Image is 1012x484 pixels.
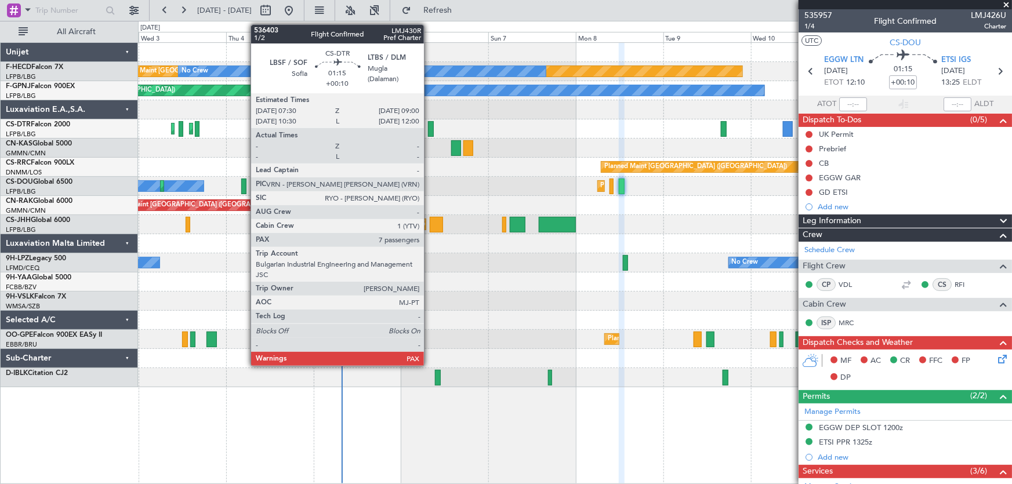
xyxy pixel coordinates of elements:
div: CP [817,278,836,291]
span: MF [840,355,851,367]
div: Planned Maint [GEOGRAPHIC_DATA] ([GEOGRAPHIC_DATA]) [601,177,784,195]
span: CS-DOU [890,37,921,49]
span: ELDT [963,77,981,89]
span: ATOT [817,99,836,110]
a: LFMD/CEQ [6,264,39,272]
a: GMMN/CMN [6,206,46,215]
span: Permits [803,390,830,403]
span: FFC [929,355,942,367]
a: WMSA/SZB [6,302,40,311]
span: CN-KAS [6,140,32,147]
span: (3/6) [970,465,987,477]
a: Manage Permits [804,406,861,418]
a: CS-JHHGlobal 6000 [6,217,70,224]
a: RFI [955,279,981,290]
span: [DATE] [941,65,965,77]
div: Prebrief [819,144,846,154]
span: 9H-VSLK [6,293,34,300]
span: CS-DOU [6,179,33,185]
span: All Aircraft [30,28,122,36]
span: 535957 [804,9,832,21]
span: DP [840,372,851,384]
div: No Crew [317,82,343,99]
div: No Crew [732,254,759,271]
input: Trip Number [35,2,102,19]
a: LFPB/LBG [6,225,36,234]
span: CS-DTR [6,121,31,128]
div: Planned Maint [GEOGRAPHIC_DATA] ([GEOGRAPHIC_DATA]) [360,216,543,233]
button: UTC [801,35,822,46]
a: F-GPNJFalcon 900EX [6,83,75,90]
div: EGGW GAR [819,173,861,183]
span: CN-RAK [6,198,33,205]
span: CR [900,355,910,367]
span: Services [803,465,833,478]
a: OO-GPEFalcon 900EX EASy II [6,332,102,339]
span: Dispatch To-Dos [803,114,861,127]
span: Dispatch Checks and Weather [803,336,913,350]
a: FCBB/BZV [6,283,37,292]
div: ETSI PPR 1325z [819,437,872,447]
span: ETSI IGS [941,54,971,66]
span: 13:25 [941,77,960,89]
div: Mon 8 [576,32,663,42]
span: CS-RRC [6,159,31,166]
button: Refresh [396,1,466,20]
span: ETOT [824,77,843,89]
a: CN-KASGlobal 5000 [6,140,72,147]
a: 9H-YAAGlobal 5000 [6,274,71,281]
span: EGGW LTN [824,54,864,66]
div: UK Permit [819,129,854,139]
input: --:-- [839,97,867,111]
div: Planned Maint [GEOGRAPHIC_DATA] ([GEOGRAPHIC_DATA]) [604,158,787,176]
a: D-IBLKCitation CJ2 [6,370,68,377]
span: 9H-YAA [6,274,32,281]
span: 12:10 [846,77,865,89]
a: GMMN/CMN [6,149,46,158]
span: (0/5) [970,114,987,126]
span: D-IBLK [6,370,28,377]
a: CS-DTRFalcon 2000 [6,121,70,128]
span: FP [962,355,970,367]
a: DNMM/LOS [6,168,42,177]
a: 9H-VSLKFalcon 7X [6,293,66,300]
div: Fri 5 [314,32,401,42]
div: Unplanned Maint [GEOGRAPHIC_DATA] ([GEOGRAPHIC_DATA]) [98,196,289,214]
span: LMJ426U [971,9,1006,21]
a: LFPB/LBG [6,130,36,139]
div: ISP [817,316,836,329]
div: No Crew [182,63,208,80]
span: OO-GPE [6,332,33,339]
span: Refresh [413,6,462,14]
span: Flight Crew [803,260,846,273]
div: Wed 3 [139,32,226,42]
span: ALDT [974,99,993,110]
div: Add new [818,202,1006,212]
span: 01:15 [894,64,912,75]
a: CN-RAKGlobal 6000 [6,198,72,205]
span: Charter [971,21,1006,31]
div: CB [819,158,829,168]
a: Schedule Crew [804,245,855,256]
a: 9H-LPZLegacy 500 [6,255,66,262]
div: GD ETSI [819,187,848,197]
button: All Aircraft [13,23,126,41]
div: Flight Confirmed [874,16,937,28]
span: [DATE] - [DATE] [197,5,252,16]
span: AC [870,355,881,367]
div: Planned Maint [GEOGRAPHIC_DATA] ([GEOGRAPHIC_DATA] National) [608,330,818,348]
div: [DATE] [140,23,160,33]
a: F-HECDFalcon 7X [6,64,63,71]
a: LFPB/LBG [6,187,36,196]
span: [DATE] [824,65,848,77]
div: Tue 9 [663,32,751,42]
span: F-HECD [6,64,31,71]
span: 1/4 [804,21,832,31]
div: Sun 7 [488,32,576,42]
span: Cabin Crew [803,298,846,311]
div: Sat 6 [401,32,489,42]
span: (2/2) [970,390,987,402]
span: F-GPNJ [6,83,31,90]
span: 9H-LPZ [6,255,29,262]
a: CS-DOUGlobal 6500 [6,179,72,185]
